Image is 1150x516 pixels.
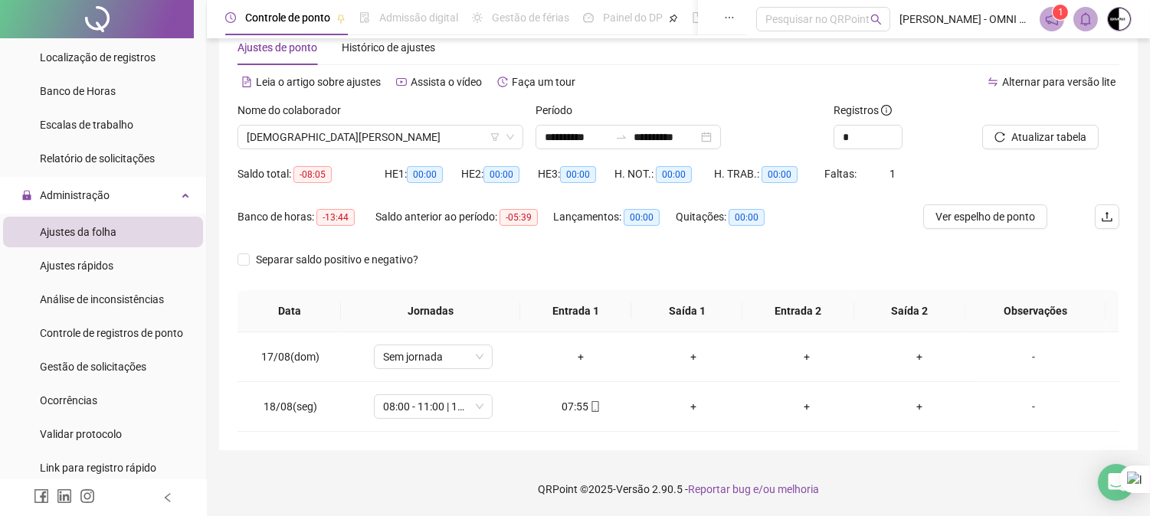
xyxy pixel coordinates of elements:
div: H. TRAB.: [714,165,824,183]
span: 00:00 [656,166,692,183]
span: dashboard [583,12,594,23]
span: pushpin [336,14,346,23]
span: down [506,132,515,142]
span: Faltas: [824,168,859,180]
span: 17/08(dom) [261,351,319,363]
span: 1 [1058,7,1063,18]
span: KATE TAINA DE OLIVEIRA MARINHO [247,126,514,149]
span: search [870,14,882,25]
div: + [762,398,850,415]
span: Gestão de solicitações [40,361,146,373]
span: Relatório de solicitações [40,152,155,165]
span: mobile [588,401,601,412]
div: Saldo anterior ao período: [375,208,553,226]
div: + [875,348,963,365]
div: + [762,348,850,365]
span: Reportar bug e/ou melhoria [688,483,819,495]
th: Entrada 1 [520,290,631,332]
span: filter [490,132,500,142]
span: reload [994,132,1005,142]
span: 08:00 - 11:00 | 12:00 - 17:00 [383,395,483,418]
span: book [692,12,703,23]
th: Entrada 2 [742,290,853,332]
div: + [875,398,963,415]
div: Banco de horas: [238,208,375,226]
span: Registros [834,102,892,119]
span: linkedin [57,488,72,504]
span: 00:00 [624,209,660,226]
span: 00:00 [483,166,519,183]
span: Ajustes de ponto [238,41,317,54]
span: Atualizar tabela [1011,129,1086,145]
span: notification [1045,12,1059,26]
div: Lançamentos: [553,208,676,226]
div: HE 3: [538,165,614,183]
span: file-text [241,77,252,87]
span: Separar saldo positivo e negativo? [250,251,424,268]
span: instagram [80,488,95,504]
button: Ver espelho de ponto [923,204,1047,229]
span: Histórico de ajustes [342,41,435,54]
div: + [650,348,738,365]
span: to [615,131,627,143]
span: Observações [977,302,1094,319]
span: 1 [890,168,896,180]
span: Alternar para versão lite [1002,76,1116,88]
span: Análise de inconsistências [40,293,164,305]
div: Quitações: [676,208,786,226]
span: file-done [359,12,370,23]
div: Open Intercom Messenger [1098,464,1135,501]
span: Controle de registros de ponto [40,327,183,339]
footer: QRPoint © 2025 - 2.90.5 - [207,462,1150,516]
span: bell [1079,12,1093,26]
span: -05:39 [500,209,538,226]
div: 07:55 [537,398,625,415]
span: sun [472,12,483,23]
span: Validar protocolo [40,428,122,440]
span: Controle de ponto [245,11,330,24]
span: Banco de Horas [40,85,116,97]
div: HE 1: [385,165,461,183]
span: -08:05 [293,166,332,183]
span: Painel do DP [603,11,663,24]
span: lock [21,190,32,201]
span: 00:00 [407,166,443,183]
button: Atualizar tabela [982,125,1099,149]
span: [PERSON_NAME] - OMNI SERVIÇOS CONTABEIS [899,11,1030,28]
img: 67635 [1108,8,1131,31]
span: ellipsis [724,12,735,23]
span: 00:00 [729,209,765,226]
span: info-circle [881,105,892,116]
span: Ajustes da folha [40,226,116,238]
span: Localização de registros [40,51,156,64]
span: Link para registro rápido [40,462,156,474]
span: Leia o artigo sobre ajustes [256,76,381,88]
div: - [988,398,1079,415]
span: swap [988,77,998,87]
th: Jornadas [341,290,520,332]
span: youtube [396,77,407,87]
th: Observações [965,290,1106,332]
span: left [162,492,173,503]
th: Saída 1 [631,290,742,332]
span: Versão [616,483,650,495]
span: upload [1101,211,1113,223]
span: -13:44 [316,209,355,226]
span: pushpin [669,14,678,23]
div: - [988,348,1079,365]
span: history [497,77,508,87]
span: Gestão de férias [492,11,569,24]
sup: 1 [1053,5,1068,20]
div: HE 2: [461,165,538,183]
div: + [650,398,738,415]
span: 18/08(seg) [264,400,317,413]
label: Período [536,102,582,119]
span: Admissão digital [379,11,458,24]
span: clock-circle [225,12,236,23]
span: Administração [40,189,110,201]
div: H. NOT.: [614,165,714,183]
span: facebook [34,488,49,504]
span: Ocorrências [40,394,97,407]
span: Ver espelho de ponto [935,208,1035,225]
span: Sem jornada [383,345,483,368]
